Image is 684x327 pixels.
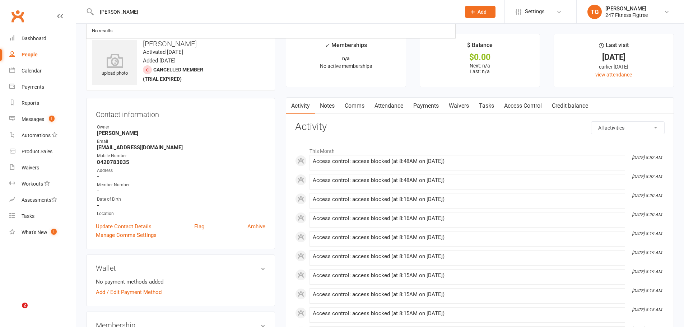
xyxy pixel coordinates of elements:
[22,303,28,308] span: 2
[22,36,46,41] div: Dashboard
[22,132,51,138] div: Automations
[22,52,38,57] div: People
[97,130,265,136] strong: [PERSON_NAME]
[96,288,162,296] a: Add / Edit Payment Method
[605,5,648,12] div: [PERSON_NAME]
[9,160,76,176] a: Waivers
[22,84,44,90] div: Payments
[427,63,533,74] p: Next: n/a Last: n/a
[9,95,76,111] a: Reports
[96,264,265,272] h3: Wallet
[467,41,493,53] div: $ Balance
[143,67,203,82] span: Cancelled member (trial expired)
[97,173,265,180] strong: -
[547,98,593,114] a: Credit balance
[9,79,76,95] a: Payments
[51,229,57,235] span: 1
[595,72,632,78] a: view attendance
[525,4,545,20] span: Settings
[9,176,76,192] a: Workouts
[97,196,265,203] div: Date of Birth
[427,53,533,61] div: $0.00
[313,215,622,221] div: Access control: access blocked (at 8:16AM on [DATE])
[478,9,487,15] span: Add
[22,68,42,74] div: Calendar
[499,98,547,114] a: Access Control
[632,231,662,236] i: [DATE] 8:19 AM
[9,224,76,240] a: What's New1
[49,116,55,122] span: 1
[632,212,662,217] i: [DATE] 8:20 AM
[444,98,474,114] a: Waivers
[97,138,265,145] div: Email
[96,277,265,286] li: No payment methods added
[9,63,76,79] a: Calendar
[94,7,456,17] input: Search...
[9,7,27,25] a: Clubworx
[97,202,265,209] strong: -
[632,269,662,274] i: [DATE] 8:19 AM
[286,98,315,114] a: Activity
[9,111,76,127] a: Messages 1
[313,272,622,279] div: Access control: access blocked (at 8:15AM on [DATE])
[313,196,622,202] div: Access control: access blocked (at 8:16AM on [DATE])
[295,144,665,155] li: This Month
[320,63,372,69] span: No active memberships
[560,53,667,61] div: [DATE]
[194,222,204,231] a: Flag
[587,5,602,19] div: TG
[96,231,157,239] a: Manage Comms Settings
[632,174,662,179] i: [DATE] 8:52 AM
[97,144,265,151] strong: [EMAIL_ADDRESS][DOMAIN_NAME]
[605,12,648,18] div: 247 Fitness Figtree
[97,159,265,165] strong: 0420783035
[22,116,44,122] div: Messages
[143,49,183,55] time: Activated [DATE]
[313,253,622,260] div: Access control: access blocked (at 8:16AM on [DATE])
[9,127,76,144] a: Automations
[247,222,265,231] a: Archive
[369,98,408,114] a: Attendance
[9,192,76,208] a: Assessments
[342,56,350,61] strong: n/a
[315,98,340,114] a: Notes
[97,210,265,217] div: Location
[313,234,622,240] div: Access control: access blocked (at 8:16AM on [DATE])
[97,188,265,194] strong: -
[465,6,495,18] button: Add
[97,124,265,131] div: Owner
[22,197,57,203] div: Assessments
[313,291,622,298] div: Access control: access blocked (at 8:15AM on [DATE])
[97,182,265,188] div: Member Number
[599,41,629,53] div: Last visit
[313,158,622,164] div: Access control: access blocked (at 8:48AM on [DATE])
[313,177,622,183] div: Access control: access blocked (at 8:48AM on [DATE])
[97,153,265,159] div: Mobile Number
[92,53,137,77] div: upload photo
[90,26,115,36] div: No results
[325,41,367,54] div: Memberships
[560,63,667,71] div: earlier [DATE]
[295,121,665,132] h3: Activity
[340,98,369,114] a: Comms
[632,155,662,160] i: [DATE] 8:52 AM
[632,288,662,293] i: [DATE] 8:18 AM
[22,149,52,154] div: Product Sales
[22,100,39,106] div: Reports
[96,222,152,231] a: Update Contact Details
[143,57,176,64] time: Added [DATE]
[632,307,662,312] i: [DATE] 8:18 AM
[96,108,265,118] h3: Contact information
[632,250,662,255] i: [DATE] 8:19 AM
[408,98,444,114] a: Payments
[22,229,47,235] div: What's New
[632,193,662,198] i: [DATE] 8:20 AM
[97,167,265,174] div: Address
[22,181,43,187] div: Workouts
[313,310,622,317] div: Access control: access blocked (at 8:15AM on [DATE])
[9,31,76,47] a: Dashboard
[22,213,34,219] div: Tasks
[92,40,269,48] h3: [PERSON_NAME]
[474,98,499,114] a: Tasks
[9,144,76,160] a: Product Sales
